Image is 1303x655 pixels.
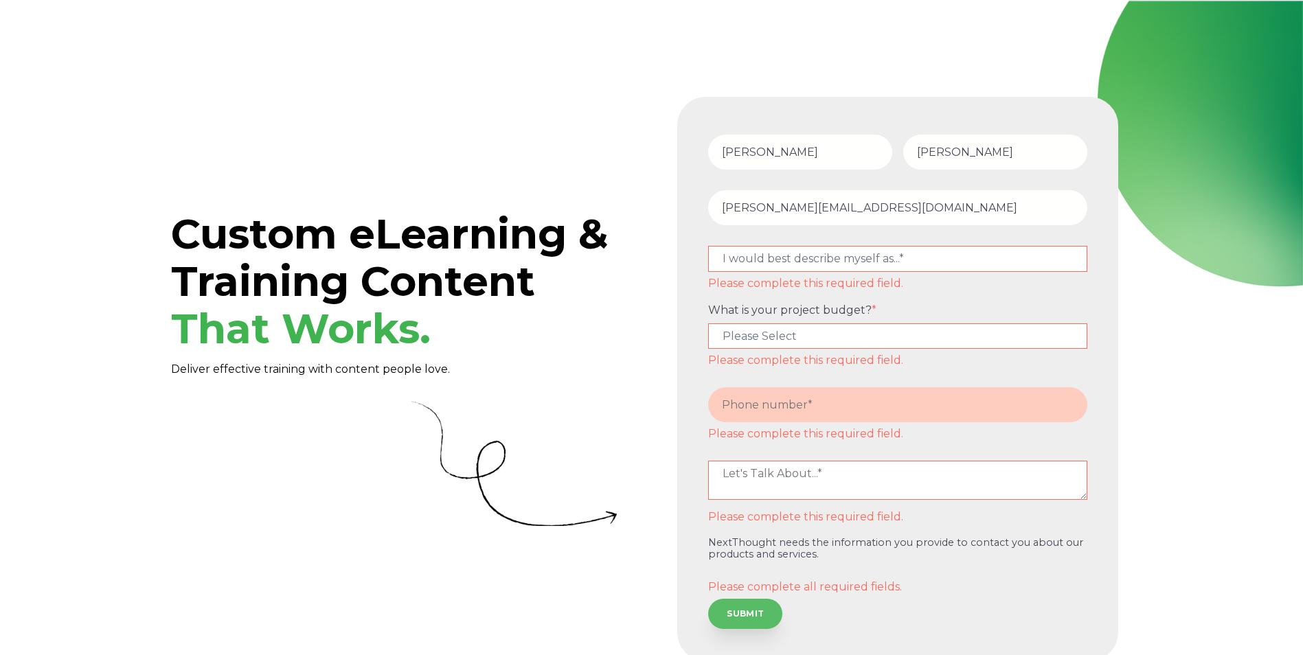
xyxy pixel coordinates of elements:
[708,599,782,629] input: SUBMIT
[171,363,450,376] span: Deliver effective training with content people love.
[171,209,608,354] span: Custom eLearning & Training Content
[708,537,1087,561] p: NextThought needs the information you provide to contact you about our products and services.
[708,303,872,317] span: What is your project budget?
[708,387,1087,422] input: Phone number*
[171,303,431,354] span: That Works.
[708,511,1087,523] label: Please complete this required field.
[708,135,892,170] input: First Name*
[708,277,1087,290] label: Please complete this required field.
[411,400,617,526] img: Curly Arrow
[708,354,1087,367] label: Please complete this required field.
[708,428,1087,440] label: Please complete this required field.
[708,190,1087,225] input: Email Address*
[903,135,1087,170] input: Last Name*
[708,581,1087,593] label: Please complete all required fields.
